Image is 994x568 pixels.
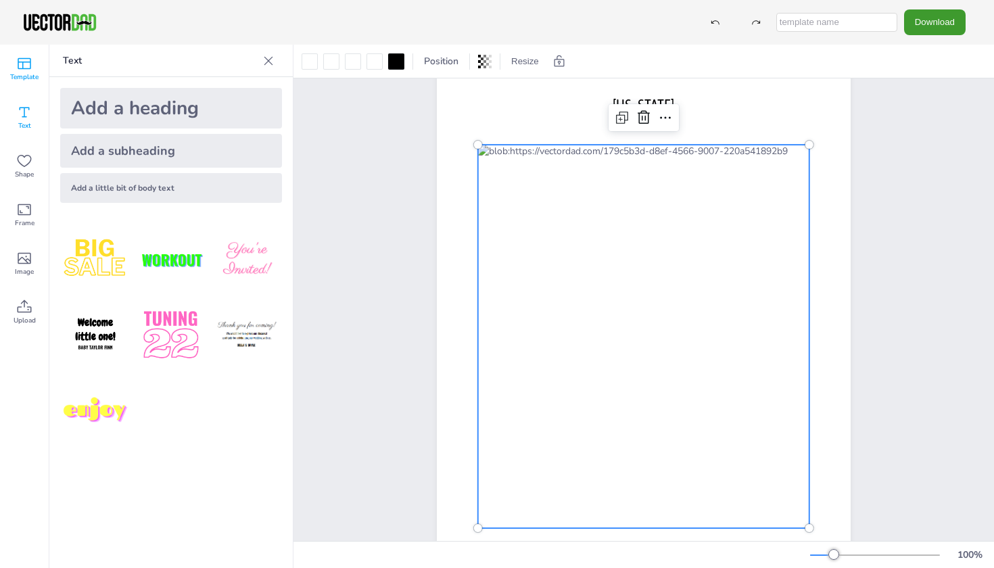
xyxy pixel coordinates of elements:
[15,169,34,180] span: Shape
[63,45,258,77] p: Text
[15,266,34,277] span: Image
[18,120,31,131] span: Text
[421,55,461,68] span: Position
[15,218,34,229] span: Frame
[776,13,897,32] input: template name
[60,173,282,203] div: Add a little bit of body text
[136,224,206,295] img: XdJCRjX.png
[212,300,282,371] img: K4iXMrW.png
[60,224,131,295] img: style1.png
[10,72,39,82] span: Template
[14,315,36,326] span: Upload
[60,376,131,446] img: M7yqmqo.png
[60,300,131,371] img: GNLDUe7.png
[60,134,282,168] div: Add a subheading
[953,548,986,561] div: 100 %
[136,300,206,371] img: 1B4LbXY.png
[60,88,282,128] div: Add a heading
[22,12,98,32] img: VectorDad-1.png
[613,96,674,114] span: [US_STATE]
[506,51,544,72] button: Resize
[904,9,966,34] button: Download
[212,224,282,295] img: BBMXfK6.png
